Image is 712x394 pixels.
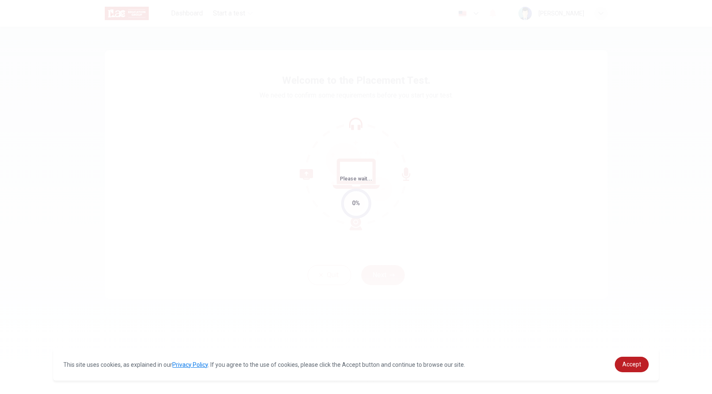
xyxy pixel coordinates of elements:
span: This site uses cookies, as explained in our . If you agree to the use of cookies, please click th... [63,361,465,368]
span: Accept [622,361,641,368]
div: 0% [352,198,360,208]
a: dismiss cookie message [615,357,649,372]
div: cookieconsent [53,348,658,381]
span: Please wait... [340,176,372,182]
a: Privacy Policy [172,361,208,368]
